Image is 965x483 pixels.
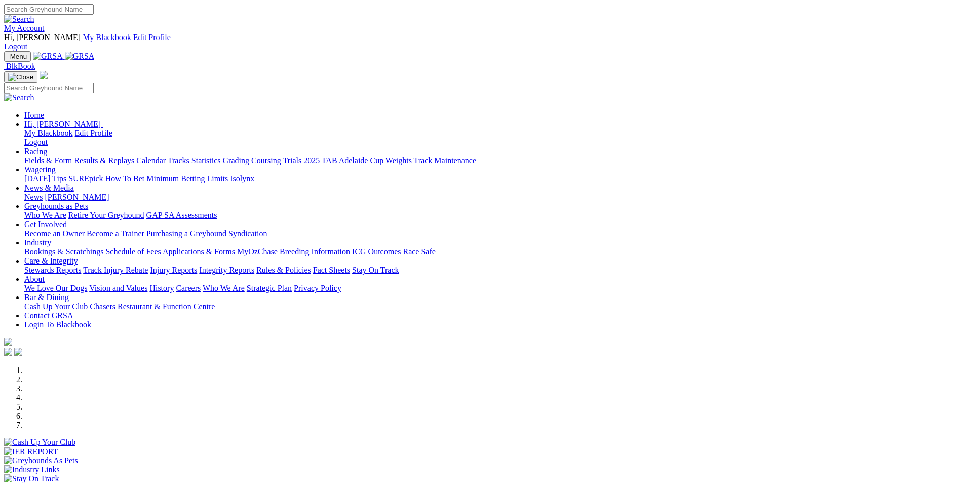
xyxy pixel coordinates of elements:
a: Breeding Information [280,247,350,256]
div: Wagering [24,174,961,183]
a: [PERSON_NAME] [45,193,109,201]
div: Industry [24,247,961,256]
a: Wagering [24,165,56,174]
a: About [24,275,45,283]
a: History [149,284,174,292]
a: Bookings & Scratchings [24,247,103,256]
a: Stewards Reports [24,266,81,274]
button: Toggle navigation [4,51,31,62]
a: SUREpick [68,174,103,183]
div: Greyhounds as Pets [24,211,961,220]
a: Fact Sheets [313,266,350,274]
a: Careers [176,284,201,292]
div: Hi, [PERSON_NAME] [24,129,961,147]
img: Close [8,73,33,81]
span: Hi, [PERSON_NAME] [24,120,101,128]
a: Industry [24,238,51,247]
a: We Love Our Dogs [24,284,87,292]
a: Hi, [PERSON_NAME] [24,120,103,128]
a: Cash Up Your Club [24,302,88,311]
div: Racing [24,156,961,165]
a: [DATE] Tips [24,174,66,183]
a: Tracks [168,156,189,165]
a: Strategic Plan [247,284,292,292]
a: ICG Outcomes [352,247,401,256]
a: News & Media [24,183,74,192]
a: Home [24,110,44,119]
a: Vision and Values [89,284,147,292]
a: My Blackbook [83,33,131,42]
a: Logout [24,138,48,146]
a: Coursing [251,156,281,165]
a: Schedule of Fees [105,247,161,256]
span: BlkBook [6,62,35,70]
a: Chasers Restaurant & Function Centre [90,302,215,311]
a: Results & Replays [74,156,134,165]
a: Injury Reports [150,266,197,274]
a: Logout [4,42,27,51]
a: Become an Owner [24,229,85,238]
a: Retire Your Greyhound [68,211,144,219]
a: Stay On Track [352,266,399,274]
a: Become a Trainer [87,229,144,238]
a: GAP SA Assessments [146,211,217,219]
img: Greyhounds As Pets [4,456,78,465]
a: BlkBook [4,62,35,70]
a: Fields & Form [24,156,72,165]
a: Greyhounds as Pets [24,202,88,210]
a: Login To Blackbook [24,320,91,329]
img: facebook.svg [4,348,12,356]
a: Trials [283,156,301,165]
div: News & Media [24,193,961,202]
img: GRSA [65,52,95,61]
span: Menu [10,53,27,60]
a: Calendar [136,156,166,165]
a: My Blackbook [24,129,73,137]
img: Industry Links [4,465,60,474]
div: Care & Integrity [24,266,961,275]
a: Track Injury Rebate [83,266,148,274]
a: Minimum Betting Limits [146,174,228,183]
a: 2025 TAB Adelaide Cup [303,156,383,165]
a: Bar & Dining [24,293,69,302]
a: Purchasing a Greyhound [146,229,226,238]
span: Hi, [PERSON_NAME] [4,33,81,42]
img: Search [4,93,34,102]
img: logo-grsa-white.png [4,338,12,346]
a: Rules & Policies [256,266,311,274]
a: My Account [4,24,45,32]
a: Track Maintenance [414,156,476,165]
img: Cash Up Your Club [4,438,75,447]
a: Edit Profile [133,33,171,42]
a: MyOzChase [237,247,278,256]
a: Edit Profile [75,129,112,137]
a: How To Bet [105,174,145,183]
button: Toggle navigation [4,71,37,83]
img: twitter.svg [14,348,22,356]
img: IER REPORT [4,447,58,456]
img: logo-grsa-white.png [40,71,48,79]
a: Race Safe [403,247,435,256]
a: Weights [385,156,412,165]
a: Racing [24,147,47,156]
a: Grading [223,156,249,165]
div: Get Involved [24,229,961,238]
img: Search [4,15,34,24]
div: My Account [4,33,961,51]
a: Integrity Reports [199,266,254,274]
a: Contact GRSA [24,311,73,320]
a: Isolynx [230,174,254,183]
div: Bar & Dining [24,302,961,311]
a: Who We Are [203,284,245,292]
input: Search [4,4,94,15]
a: Privacy Policy [294,284,341,292]
a: News [24,193,43,201]
div: About [24,284,961,293]
a: Applications & Forms [163,247,235,256]
a: Syndication [228,229,267,238]
input: Search [4,83,94,93]
a: Get Involved [24,220,67,229]
a: Care & Integrity [24,256,78,265]
a: Who We Are [24,211,66,219]
a: Statistics [191,156,221,165]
